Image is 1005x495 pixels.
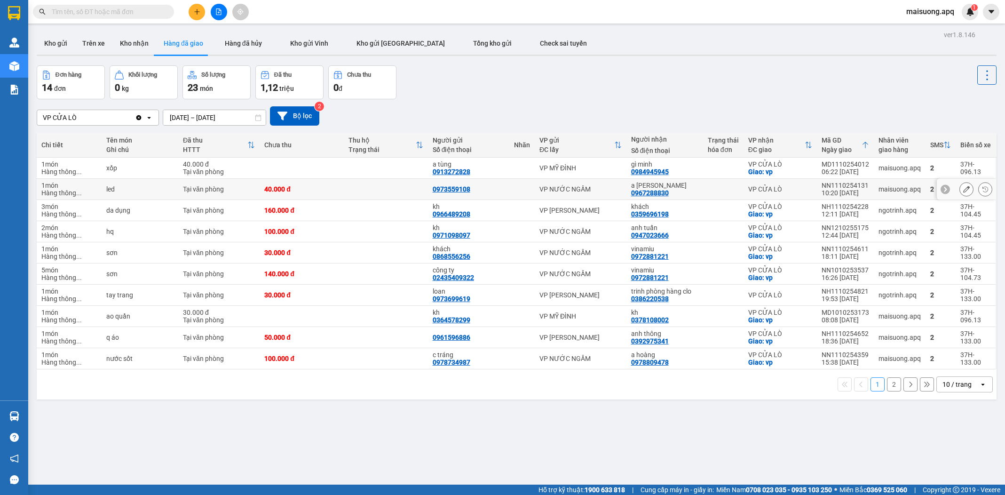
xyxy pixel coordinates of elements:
[264,291,339,299] div: 30.000 đ
[631,359,669,366] div: 0978809478
[822,232,869,239] div: 12:44 [DATE]
[930,334,951,341] div: 2
[960,203,991,218] div: 37H-104.45
[75,32,112,55] button: Trên xe
[539,207,622,214] div: VP [PERSON_NAME]
[822,359,869,366] div: 15:38 [DATE]
[348,146,416,153] div: Trạng thái
[631,337,669,345] div: 0392975341
[41,287,97,295] div: 1 món
[930,164,951,172] div: 2
[106,312,174,320] div: ao quần
[539,228,622,235] div: VP NƯỚC NGẦM
[539,270,622,278] div: VP NƯỚC NGẦM
[822,274,869,281] div: 16:26 [DATE]
[930,228,951,235] div: 2
[748,146,805,153] div: ĐC giao
[183,291,255,299] div: Tại văn phòng
[232,4,249,20] button: aim
[41,232,97,239] div: Hàng thông thường
[539,146,614,153] div: ĐC lấy
[822,295,869,303] div: 19:53 [DATE]
[930,141,943,149] div: SMS
[41,141,97,149] div: Chi tiết
[106,249,174,256] div: sơn
[433,274,474,281] div: 02435409322
[899,6,962,17] span: maisuong.apq
[264,228,339,235] div: 100.000 đ
[822,189,869,197] div: 10:20 [DATE]
[822,245,869,253] div: NN1110254611
[631,210,669,218] div: 0359696198
[433,316,470,324] div: 0364578299
[960,160,991,176] div: 37H-096.13
[433,309,505,316] div: kh
[344,133,428,158] th: Toggle SortBy
[822,136,862,144] div: Mã GD
[959,182,973,196] div: Sửa đơn hàng
[41,182,97,189] div: 1 món
[539,185,622,193] div: VP NƯỚC NGẦM
[631,136,698,143] div: Người nhận
[539,355,622,362] div: VP NƯỚC NGẦM
[708,136,739,144] div: Trạng thái
[535,133,626,158] th: Toggle SortBy
[822,203,869,210] div: NH1110254228
[973,4,976,11] span: 1
[41,253,97,260] div: Hàng thông thường
[539,136,614,144] div: VP gửi
[878,334,921,341] div: maisuong.apq
[960,287,991,303] div: 37H-133.00
[539,249,622,256] div: VP NƯỚC NGẦM
[41,203,97,210] div: 3 món
[930,270,951,278] div: 2
[42,82,52,93] span: 14
[183,146,247,153] div: HTTT
[39,8,46,15] span: search
[433,203,505,210] div: kh
[264,270,339,278] div: 140.000 đ
[201,72,225,78] div: Số lượng
[822,316,869,324] div: 08:08 [DATE]
[878,185,921,193] div: maisuong.apq
[748,185,812,193] div: VP CỬA LÒ
[215,8,222,15] span: file-add
[539,312,622,320] div: VP MỸ ĐÌNH
[585,486,625,494] strong: 1900 633 818
[631,189,669,197] div: 0967288830
[348,136,416,144] div: Thu hộ
[183,207,255,214] div: Tại văn phòng
[433,359,470,366] div: 0978734987
[822,224,869,232] div: NN1210255175
[76,295,82,303] span: ...
[748,232,812,239] div: Giao: vp
[641,485,714,495] span: Cung cấp máy in - giấy in:
[748,168,812,176] div: Giao: vp
[514,141,530,149] div: Nhãn
[9,61,19,71] img: warehouse-icon
[748,224,812,232] div: VP CỬA LÒ
[878,207,921,214] div: ngotrinh.apq
[41,295,97,303] div: Hàng thông thường
[930,291,951,299] div: 2
[887,377,901,391] button: 2
[708,146,739,153] div: hóa đơn
[473,40,512,47] span: Tổng kho gửi
[225,40,262,47] span: Hàng đã hủy
[188,82,198,93] span: 23
[870,377,885,391] button: 1
[41,168,97,176] div: Hàng thông thường
[10,475,19,484] span: message
[41,210,97,218] div: Hàng thông thường
[183,355,255,362] div: Tại văn phòng
[182,65,251,99] button: Số lượng23món
[748,136,805,144] div: VP nhận
[631,232,669,239] div: 0947023666
[914,485,916,495] span: |
[748,245,812,253] div: VP CỬA LÒ
[76,189,82,197] span: ...
[822,160,869,168] div: MD1110254012
[328,65,396,99] button: Chưa thu0đ
[632,485,633,495] span: |
[41,351,97,359] div: 1 món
